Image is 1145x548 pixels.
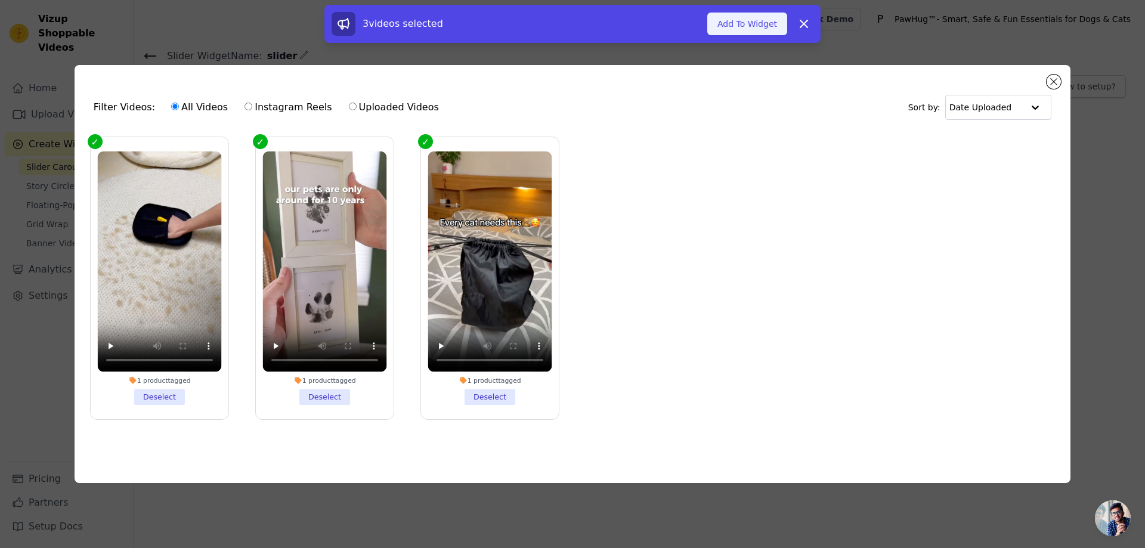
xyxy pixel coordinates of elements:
div: 1 product tagged [97,376,221,385]
div: Sort by: [908,95,1052,120]
label: Instagram Reels [244,100,332,115]
a: Ouvrir le chat [1095,500,1131,536]
label: Uploaded Videos [348,100,440,115]
label: All Videos [171,100,228,115]
div: 1 product tagged [262,376,386,385]
button: Close modal [1047,75,1061,89]
div: Filter Videos: [94,94,445,121]
button: Add To Widget [707,13,787,35]
div: 1 product tagged [428,376,552,385]
span: 3 videos selected [363,18,443,29]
